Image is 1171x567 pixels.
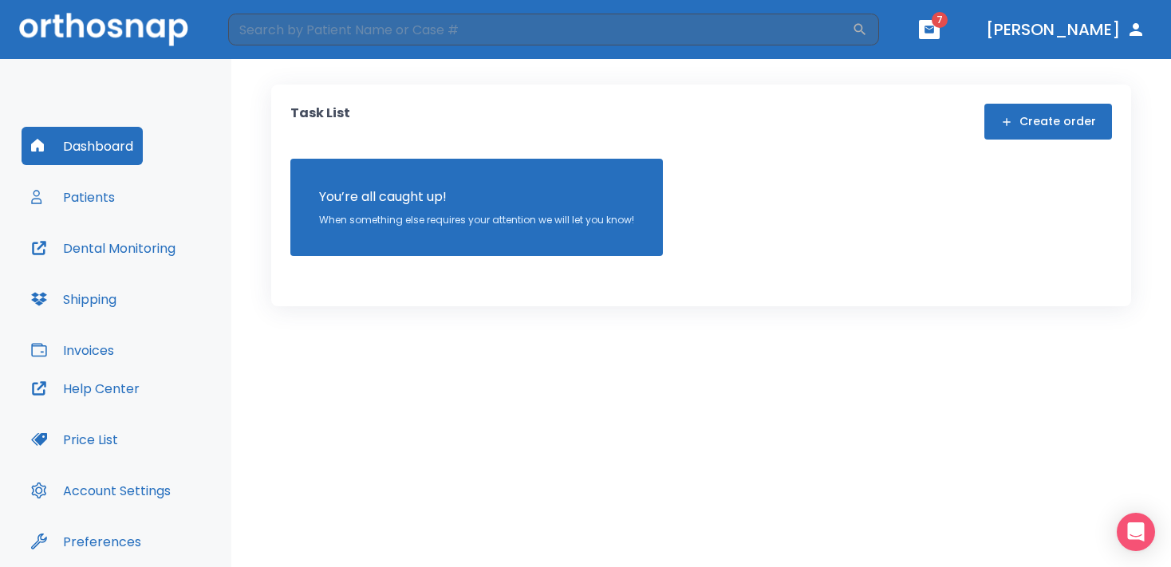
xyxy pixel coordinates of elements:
[22,178,124,216] button: Patients
[22,229,185,267] button: Dental Monitoring
[984,104,1112,140] button: Create order
[22,471,180,510] button: Account Settings
[1117,513,1155,551] div: Open Intercom Messenger
[22,369,149,408] button: Help Center
[319,187,634,207] p: You’re all caught up!
[932,12,948,28] span: 7
[19,13,188,45] img: Orthosnap
[980,15,1152,44] button: [PERSON_NAME]
[228,14,852,45] input: Search by Patient Name or Case #
[22,127,143,165] button: Dashboard
[22,280,126,318] button: Shipping
[22,420,128,459] button: Price List
[22,522,151,561] button: Preferences
[290,104,350,140] p: Task List
[22,331,124,369] button: Invoices
[319,213,634,227] p: When something else requires your attention we will let you know!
